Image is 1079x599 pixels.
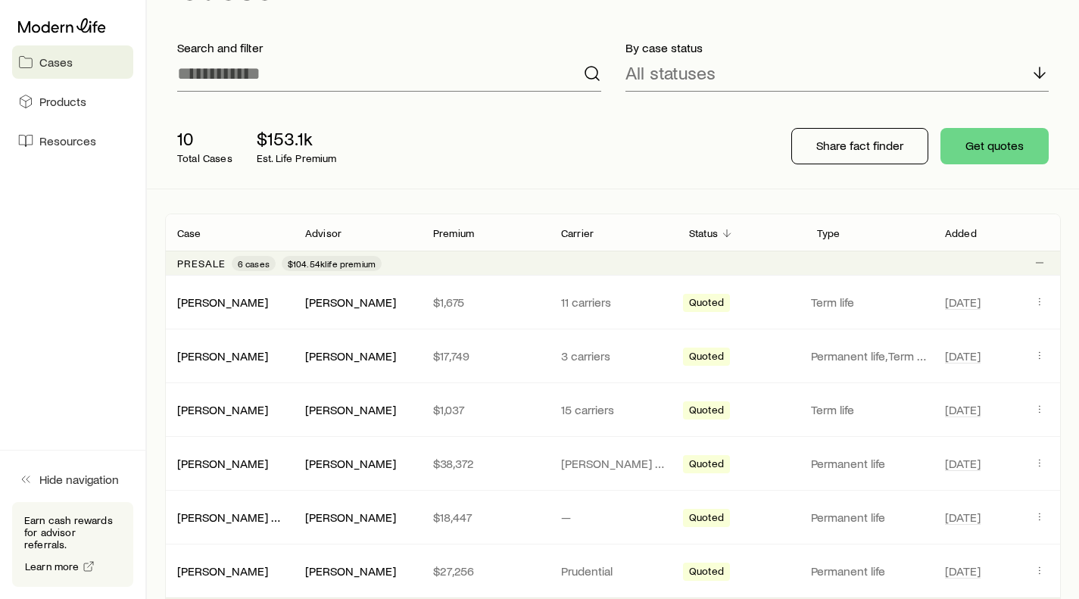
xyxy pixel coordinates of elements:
p: $17,749 [433,348,537,363]
p: $18,447 [433,510,537,525]
p: Share fact finder [816,138,903,153]
a: Products [12,85,133,118]
p: Presale [177,257,226,270]
span: Quoted [689,404,724,420]
div: Earn cash rewards for advisor referrals.Learn more [12,502,133,587]
span: Quoted [689,511,724,527]
p: Permanent life, Term life [811,348,927,363]
p: 3 carriers [561,348,665,363]
p: By case status [625,40,1049,55]
span: [DATE] [945,348,981,363]
p: Premium [433,227,474,239]
a: [PERSON_NAME] [177,348,268,363]
a: [PERSON_NAME] [177,295,268,309]
span: Quoted [689,296,724,312]
a: [PERSON_NAME] +1 [177,510,282,524]
p: Added [945,227,977,239]
p: Permanent life [811,456,927,471]
p: Advisor [305,227,341,239]
span: Quoted [689,350,724,366]
span: Cases [39,55,73,70]
a: [PERSON_NAME] [177,563,268,578]
div: [PERSON_NAME] +1 [177,510,281,526]
div: [PERSON_NAME] [177,563,268,579]
span: Products [39,94,86,109]
span: [DATE] [945,402,981,417]
div: [PERSON_NAME] [305,402,396,418]
p: 15 carriers [561,402,665,417]
span: [DATE] [945,456,981,471]
a: Resources [12,124,133,158]
p: Carrier [561,227,594,239]
p: Term life [811,295,927,310]
div: [PERSON_NAME] [177,456,268,472]
div: [PERSON_NAME] [305,510,396,526]
p: — [561,510,665,525]
div: [PERSON_NAME] [305,456,396,472]
div: [PERSON_NAME] [305,563,396,579]
div: [PERSON_NAME] [305,295,396,310]
p: $27,256 [433,563,537,579]
div: [PERSON_NAME] [177,348,268,364]
p: Permanent life [811,510,927,525]
span: 6 cases [238,257,270,270]
p: Search and filter [177,40,601,55]
button: Hide navigation [12,463,133,496]
a: Cases [12,45,133,79]
span: [DATE] [945,563,981,579]
p: $1,037 [433,402,537,417]
p: 10 [177,128,232,149]
p: Type [817,227,840,239]
span: Resources [39,133,96,148]
span: Quoted [689,565,724,581]
p: $153.1k [257,128,337,149]
div: [PERSON_NAME] [305,348,396,364]
a: [PERSON_NAME] [177,456,268,470]
p: 11 carriers [561,295,665,310]
p: Est. Life Premium [257,152,337,164]
div: [PERSON_NAME] [177,295,268,310]
p: Total Cases [177,152,232,164]
p: All statuses [625,62,716,83]
span: Quoted [689,457,724,473]
p: $1,675 [433,295,537,310]
button: Share fact finder [791,128,928,164]
p: Term life [811,402,927,417]
p: Case [177,227,201,239]
p: Earn cash rewards for advisor referrals. [24,514,121,551]
a: [PERSON_NAME] [177,402,268,416]
p: Status [689,227,718,239]
p: Permanent life [811,563,927,579]
p: $38,372 [433,456,537,471]
span: [DATE] [945,295,981,310]
span: Learn more [25,561,80,572]
p: [PERSON_NAME] [PERSON_NAME] [561,456,665,471]
p: Prudential [561,563,665,579]
div: [PERSON_NAME] [177,402,268,418]
span: $104.54k life premium [288,257,376,270]
button: Get quotes [940,128,1049,164]
span: Hide navigation [39,472,119,487]
span: [DATE] [945,510,981,525]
